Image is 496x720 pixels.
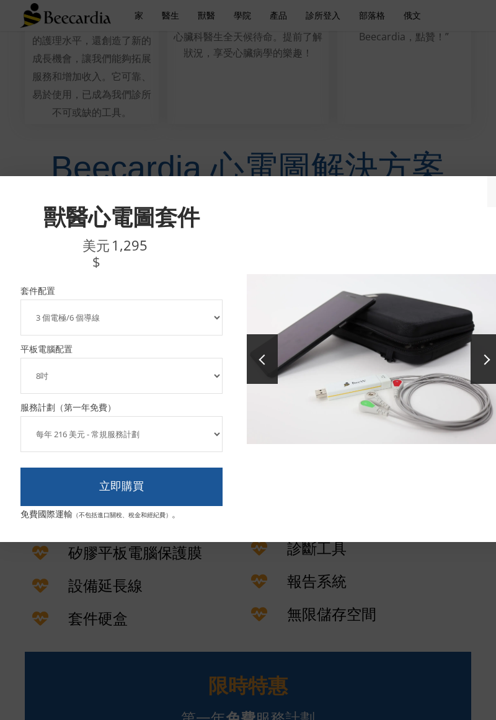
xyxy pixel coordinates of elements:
[20,416,223,452] select: 服務計劃（第一年免費）
[20,285,55,296] font: 套件配置
[82,236,110,271] font: 美元 $
[73,510,172,519] font: （不包括進口關稅、稅金和經紀費）
[20,300,223,336] select: 套件配置
[20,358,223,394] select: 平板電腦配置
[99,480,144,492] font: 立即購買
[20,508,73,520] font: 免費國際運輸
[112,236,148,254] font: 1,295
[20,401,116,413] font: 服務計劃（第一年免費）
[43,205,200,230] font: 獸醫心電圖套件
[20,343,73,355] font: 平板電腦配置
[172,508,180,520] font: 。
